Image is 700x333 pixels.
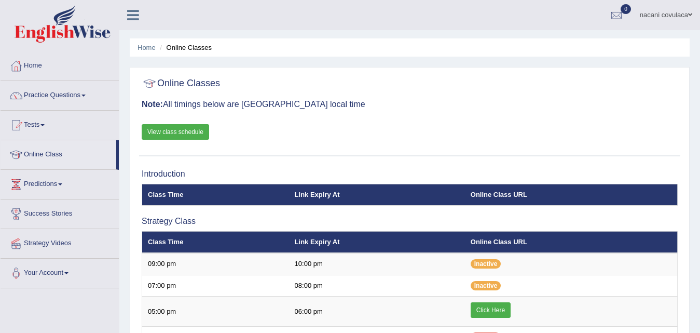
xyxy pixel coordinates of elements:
[1,81,119,107] a: Practice Questions
[142,217,678,226] h3: Strategy Class
[471,281,501,290] span: Inactive
[142,76,220,91] h2: Online Classes
[142,253,289,275] td: 09:00 pm
[289,231,465,253] th: Link Expiry At
[471,259,501,269] span: Inactive
[142,100,678,109] h3: All timings below are [GEOGRAPHIC_DATA] local time
[471,302,511,318] a: Click Here
[1,51,119,77] a: Home
[465,184,678,206] th: Online Class URL
[142,231,289,253] th: Class Time
[1,140,116,166] a: Online Class
[142,169,678,179] h3: Introduction
[1,199,119,225] a: Success Stories
[1,259,119,285] a: Your Account
[289,297,465,327] td: 06:00 pm
[142,100,163,109] b: Note:
[1,229,119,255] a: Strategy Videos
[157,43,212,52] li: Online Classes
[142,275,289,297] td: 07:00 pm
[1,170,119,196] a: Predictions
[621,4,631,14] span: 0
[142,184,289,206] th: Class Time
[142,124,209,140] a: View class schedule
[1,111,119,137] a: Tests
[142,297,289,327] td: 05:00 pm
[289,275,465,297] td: 08:00 pm
[289,253,465,275] td: 10:00 pm
[138,44,156,51] a: Home
[289,184,465,206] th: Link Expiry At
[465,231,678,253] th: Online Class URL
